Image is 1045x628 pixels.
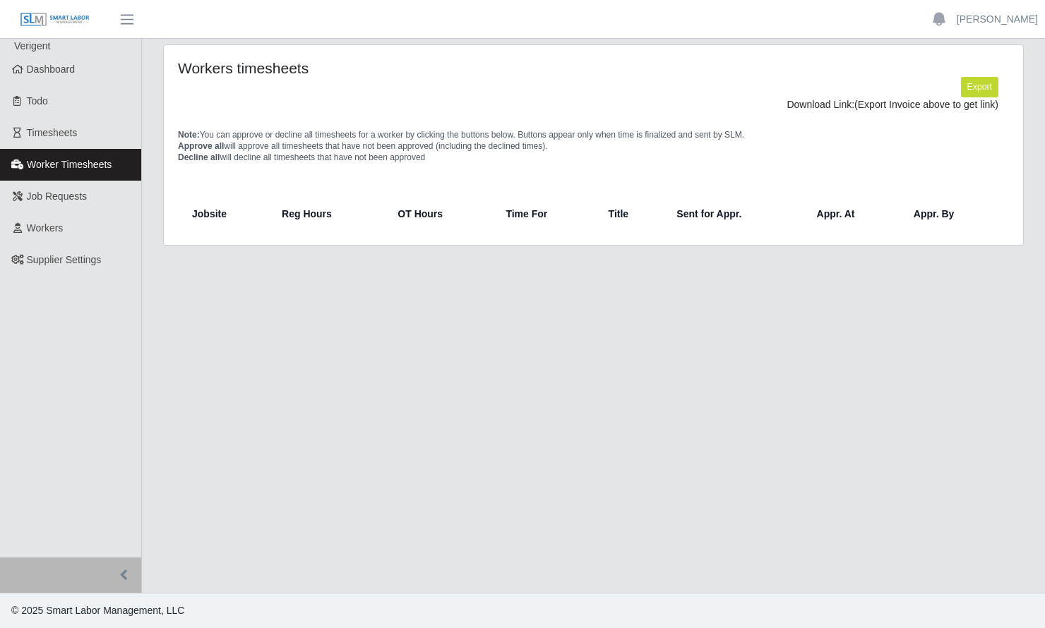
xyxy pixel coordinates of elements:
[665,197,805,231] th: Sent for Appr.
[178,141,224,151] span: Approve all
[178,130,200,140] span: Note:
[27,191,88,202] span: Job Requests
[854,99,998,110] span: (Export Invoice above to get link)
[902,197,1003,231] th: Appr. By
[178,152,220,162] span: Decline all
[494,197,597,231] th: Time For
[178,59,512,77] h4: Workers timesheets
[27,254,102,265] span: Supplier Settings
[184,197,270,231] th: Jobsite
[806,197,902,231] th: Appr. At
[20,12,90,28] img: SLM Logo
[11,605,184,616] span: © 2025 Smart Labor Management, LLC
[27,159,112,170] span: Worker Timesheets
[386,197,494,231] th: OT Hours
[178,129,1009,163] p: You can approve or decline all timesheets for a worker by clicking the buttons below. Buttons app...
[27,127,78,138] span: Timesheets
[597,197,666,231] th: Title
[189,97,998,112] div: Download Link:
[27,222,64,234] span: Workers
[27,64,76,75] span: Dashboard
[270,197,386,231] th: Reg Hours
[14,40,50,52] span: Verigent
[961,77,998,97] button: Export
[27,95,48,107] span: Todo
[957,12,1038,27] a: [PERSON_NAME]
